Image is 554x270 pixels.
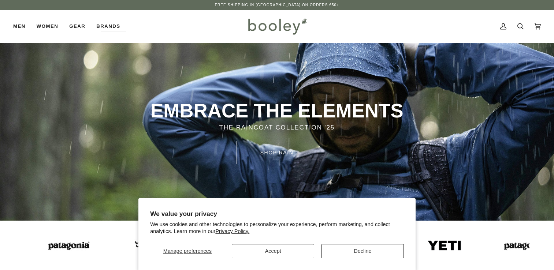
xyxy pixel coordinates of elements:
span: Gear [69,23,85,30]
p: Free Shipping in [GEOGRAPHIC_DATA] on Orders €50+ [215,2,339,8]
p: THE RAINCOAT COLLECTION '25 [114,123,440,132]
span: Brands [96,23,120,30]
a: Gear [64,10,91,42]
a: Men [13,10,31,42]
a: Brands [91,10,126,42]
a: Women [31,10,64,42]
span: Manage preferences [163,248,212,254]
span: Men [13,23,26,30]
a: SHOP rain [237,141,317,164]
span: Women [37,23,58,30]
img: Booley [245,16,309,37]
button: Accept [232,244,314,258]
p: EMBRACE THE ELEMENTS [114,99,440,123]
button: Manage preferences [150,244,224,258]
h2: We value your privacy [150,210,404,218]
a: Privacy Policy. [215,228,249,234]
button: Decline [321,244,404,258]
p: We use cookies and other technologies to personalize your experience, perform marketing, and coll... [150,221,404,235]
